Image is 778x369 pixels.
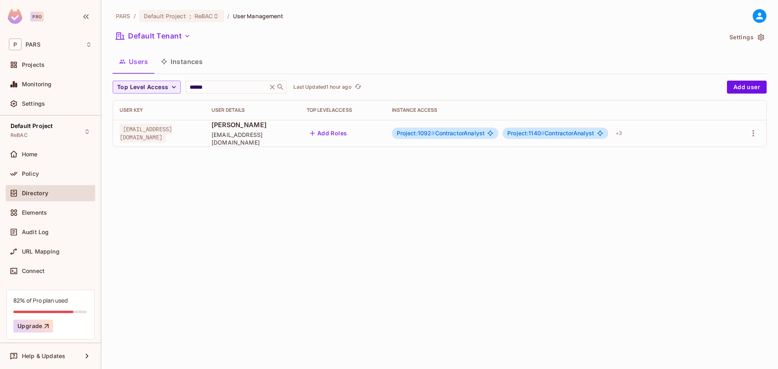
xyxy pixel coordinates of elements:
[8,9,22,24] img: SReyMgAAAABJRU5ErkJggg==
[120,124,172,143] span: [EMAIL_ADDRESS][DOMAIN_NAME]
[431,130,435,137] span: #
[507,130,594,137] span: ContractorAnalyst
[22,171,39,177] span: Policy
[22,62,45,68] span: Projects
[233,12,284,20] span: User Management
[212,131,294,146] span: [EMAIL_ADDRESS][DOMAIN_NAME]
[113,30,194,43] button: Default Tenant
[397,130,435,137] span: Project:1092
[194,12,213,20] span: ReBAC
[22,100,45,107] span: Settings
[352,82,363,92] span: Click to refresh data
[307,127,351,140] button: Add Roles
[13,320,53,333] button: Upgrade
[116,12,130,20] span: the active workspace
[11,132,28,139] span: ReBAC
[13,296,68,304] div: 82% of Pro plan used
[117,82,168,92] span: Top Level Access
[22,190,48,196] span: Directory
[22,229,49,235] span: Audit Log
[727,81,767,94] button: Add user
[113,81,181,94] button: Top Level Access
[726,31,767,44] button: Settings
[227,12,229,20] li: /
[120,107,199,113] div: User Key
[154,51,209,72] button: Instances
[307,107,379,113] div: Top Level Access
[113,51,154,72] button: Users
[392,107,724,113] div: Instance Access
[397,130,485,137] span: ContractorAnalyst
[353,82,363,92] button: refresh
[355,83,361,91] span: refresh
[22,151,38,158] span: Home
[22,353,65,359] span: Help & Updates
[30,12,44,21] div: Pro
[9,38,21,50] span: P
[144,12,186,20] span: Default Project
[22,268,45,274] span: Connect
[212,107,294,113] div: User Details
[507,130,545,137] span: Project:1140
[612,127,625,140] div: + 3
[212,120,294,129] span: [PERSON_NAME]
[189,13,192,19] span: :
[22,81,52,87] span: Monitoring
[26,41,41,48] span: Workspace: PARS
[541,130,545,137] span: #
[22,209,47,216] span: Elements
[134,12,136,20] li: /
[293,84,351,90] p: Last Updated 1 hour ago
[11,123,53,129] span: Default Project
[22,248,60,255] span: URL Mapping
